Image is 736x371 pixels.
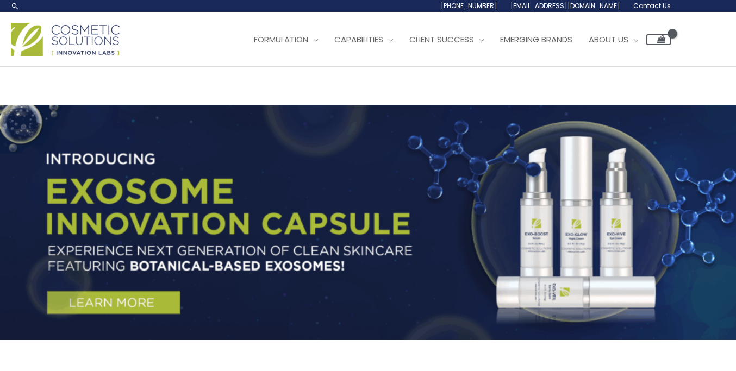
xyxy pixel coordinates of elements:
[238,23,671,56] nav: Site Navigation
[492,23,581,56] a: Emerging Brands
[510,1,620,10] span: [EMAIL_ADDRESS][DOMAIN_NAME]
[589,34,628,45] span: About Us
[246,23,326,56] a: Formulation
[581,23,646,56] a: About Us
[409,34,474,45] span: Client Success
[646,34,671,45] a: View Shopping Cart, empty
[334,34,383,45] span: Capabilities
[500,34,572,45] span: Emerging Brands
[11,2,20,10] a: Search icon link
[11,23,120,56] img: Cosmetic Solutions Logo
[254,34,308,45] span: Formulation
[633,1,671,10] span: Contact Us
[441,1,497,10] span: [PHONE_NUMBER]
[401,23,492,56] a: Client Success
[326,23,401,56] a: Capabilities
